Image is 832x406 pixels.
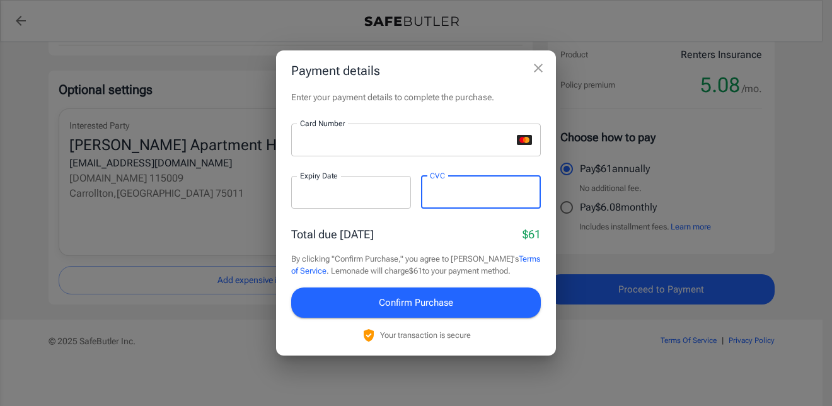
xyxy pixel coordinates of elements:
p: $61 [523,226,541,243]
button: Confirm Purchase [291,287,541,318]
iframe: Secure expiration date input frame [300,186,402,198]
p: By clicking "Confirm Purchase," you agree to [PERSON_NAME]'s . Lemonade will charge $61 to your p... [291,253,541,277]
label: Expiry Date [300,170,338,181]
svg: mastercard [517,135,532,145]
p: Enter your payment details to complete the purchase. [291,91,541,103]
p: Your transaction is secure [380,329,471,341]
iframe: Secure CVC input frame [430,186,532,198]
h2: Payment details [276,50,556,91]
span: Confirm Purchase [379,294,453,311]
button: close [526,55,551,81]
label: CVC [430,170,445,181]
p: Total due [DATE] [291,226,374,243]
label: Card Number [300,118,345,129]
iframe: Secure card number input frame [300,134,512,146]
